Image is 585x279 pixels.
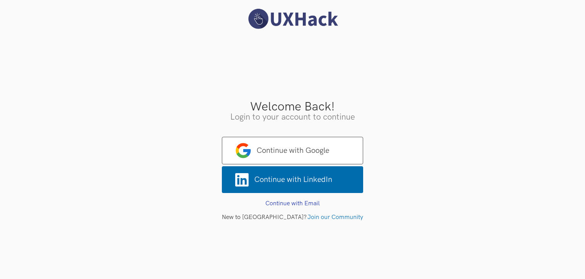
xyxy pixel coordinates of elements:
h3: Login to your account to continue [6,113,579,122]
a: Continue with Google [222,137,363,164]
a: Continue with LinkedIn [222,166,363,193]
a: Continue with Email [265,200,320,207]
h3: Welcome Back! [6,101,579,113]
a: Join our Community [307,214,363,221]
img: google-logo.png [236,143,251,158]
span: New to [GEOGRAPHIC_DATA]? [222,214,307,221]
img: UXHack logo [245,8,340,30]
